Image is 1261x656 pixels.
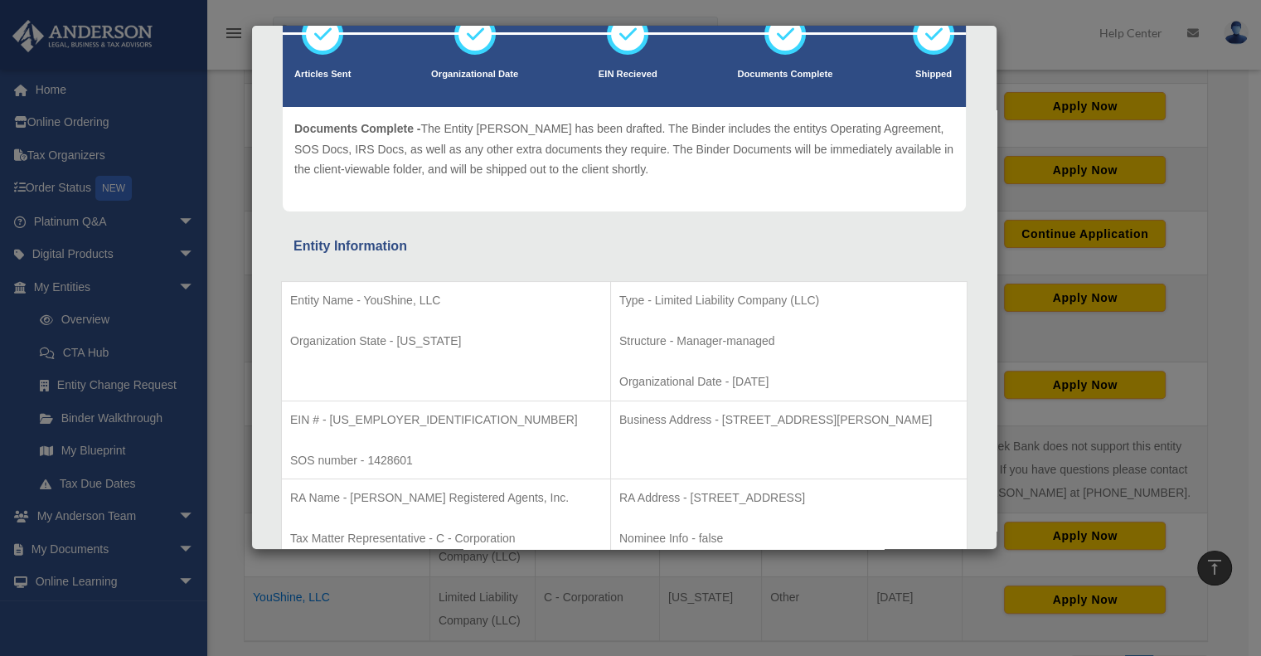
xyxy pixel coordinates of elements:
[619,372,958,392] p: Organizational Date - [DATE]
[293,235,955,258] div: Entity Information
[294,66,351,83] p: Articles Sent
[294,122,420,135] span: Documents Complete -
[619,528,958,549] p: Nominee Info - false
[619,331,958,352] p: Structure - Manager-managed
[290,331,602,352] p: Organization State - [US_STATE]
[290,488,602,508] p: RA Name - [PERSON_NAME] Registered Agents, Inc.
[599,66,657,83] p: EIN Recieved
[913,66,954,83] p: Shipped
[737,66,832,83] p: Documents Complete
[431,66,518,83] p: Organizational Date
[294,119,954,180] p: The Entity [PERSON_NAME] has been drafted. The Binder includes the entitys Operating Agreement, S...
[619,488,958,508] p: RA Address - [STREET_ADDRESS]
[290,528,602,549] p: Tax Matter Representative - C - Corporation
[290,290,602,311] p: Entity Name - YouShine, LLC
[290,410,602,430] p: EIN # - [US_EMPLOYER_IDENTIFICATION_NUMBER]
[290,450,602,471] p: SOS number - 1428601
[619,290,958,311] p: Type - Limited Liability Company (LLC)
[619,410,958,430] p: Business Address - [STREET_ADDRESS][PERSON_NAME]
